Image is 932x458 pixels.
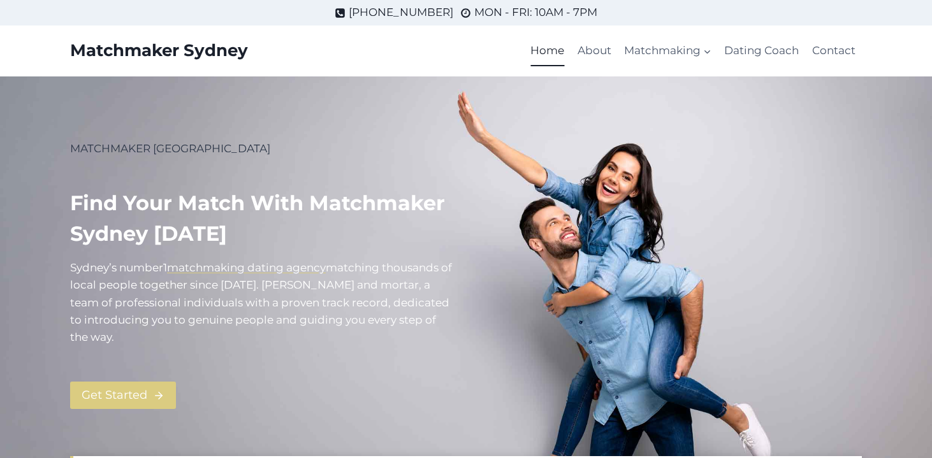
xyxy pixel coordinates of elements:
p: Sydney’s number atching thousands of local people together since [DATE]. [PERSON_NAME] and mortar... [70,259,456,346]
nav: Primary [524,36,862,66]
span: Matchmaking [624,42,711,59]
mark: 1 [163,261,167,274]
a: Contact [806,36,862,66]
mark: m [326,261,337,274]
a: matchmaking dating agency [167,261,326,274]
a: Matchmaker Sydney [70,41,248,61]
a: Home [524,36,571,66]
a: [PHONE_NUMBER] [335,4,453,21]
a: Matchmaking [618,36,718,66]
p: MATCHMAKER [GEOGRAPHIC_DATA] [70,140,456,157]
span: [PHONE_NUMBER] [349,4,453,21]
a: Dating Coach [718,36,805,66]
a: About [571,36,618,66]
h1: Find your match with Matchmaker Sydney [DATE] [70,188,456,249]
span: MON - FRI: 10AM - 7PM [474,4,597,21]
span: Get Started [82,386,147,404]
a: Get Started [70,382,176,409]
